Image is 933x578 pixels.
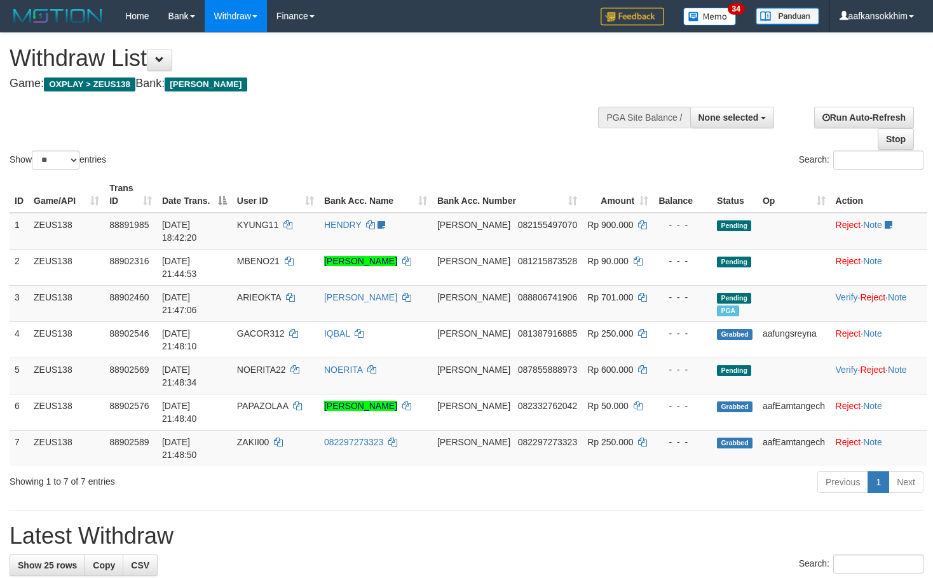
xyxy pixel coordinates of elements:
span: Marked by aafchomsokheang [717,306,739,316]
div: - - - [658,291,707,304]
label: Search: [799,151,923,170]
span: Copy 087855888973 to clipboard [518,365,577,375]
span: [PERSON_NAME] [437,401,510,411]
td: 4 [10,321,29,358]
th: Bank Acc. Number: activate to sort column ascending [432,177,582,213]
a: Run Auto-Refresh [814,107,914,128]
span: ARIEOKTA [237,292,281,302]
span: Rp 50.000 [587,401,629,411]
span: [DATE] 21:48:34 [162,365,197,387]
span: [PERSON_NAME] [437,220,510,230]
td: 2 [10,249,29,285]
td: 1 [10,213,29,250]
td: aafungsreyna [758,321,831,358]
img: Feedback.jpg [601,8,664,25]
td: ZEUS138 [29,213,104,250]
span: Pending [717,257,751,267]
span: Copy 082332762042 to clipboard [518,401,577,411]
span: Pending [717,220,751,231]
th: Date Trans.: activate to sort column descending [157,177,232,213]
td: 6 [10,394,29,430]
span: [PERSON_NAME] [165,77,247,91]
a: Copy [85,554,123,576]
img: MOTION_logo.png [10,6,106,25]
span: None selected [698,112,759,123]
span: 88891985 [109,220,149,230]
th: Game/API: activate to sort column ascending [29,177,104,213]
td: · · [831,285,927,321]
input: Search: [833,151,923,170]
td: ZEUS138 [29,285,104,321]
th: Bank Acc. Name: activate to sort column ascending [319,177,432,213]
a: Note [863,220,882,230]
th: User ID: activate to sort column ascending [232,177,319,213]
span: Copy 081387916885 to clipboard [518,328,577,339]
label: Show entries [10,151,106,170]
span: Rp 250.000 [587,437,633,447]
span: 34 [728,3,745,15]
span: Rp 900.000 [587,220,633,230]
td: ZEUS138 [29,249,104,285]
td: · [831,394,927,430]
span: Rp 250.000 [587,328,633,339]
span: [PERSON_NAME] [437,437,510,447]
span: [DATE] 21:48:50 [162,437,197,460]
td: ZEUS138 [29,394,104,430]
span: Rp 90.000 [587,256,629,266]
div: - - - [658,363,707,376]
th: Balance [653,177,712,213]
span: CSV [131,560,149,570]
th: Status [712,177,758,213]
span: Pending [717,365,751,376]
span: Copy 082297273323 to clipboard [518,437,577,447]
span: 88902316 [109,256,149,266]
span: Copy 082155497070 to clipboard [518,220,577,230]
td: · [831,321,927,358]
span: 88902546 [109,328,149,339]
a: IQBAL [324,328,350,339]
td: ZEUS138 [29,358,104,394]
a: Verify [836,365,858,375]
span: Grabbed [717,329,753,340]
span: Copy 088806741906 to clipboard [518,292,577,302]
span: [DATE] 21:48:10 [162,328,197,351]
span: [PERSON_NAME] [437,292,510,302]
a: Stop [878,128,914,150]
td: · [831,430,927,466]
th: ID [10,177,29,213]
td: 5 [10,358,29,394]
a: 082297273323 [324,437,383,447]
a: Note [863,256,882,266]
a: NOERITA [324,365,362,375]
span: 88902569 [109,365,149,375]
a: Reject [836,328,861,339]
div: - - - [658,218,707,231]
a: Previous [817,471,868,493]
a: 1 [868,471,889,493]
div: Showing 1 to 7 of 7 entries [10,470,379,488]
img: panduan.png [756,8,819,25]
span: OXPLAY > ZEUS138 [44,77,135,91]
div: - - - [658,436,707,448]
span: Copy [93,560,115,570]
a: HENDRY [324,220,362,230]
span: [DATE] 21:44:53 [162,256,197,279]
span: GACOR312 [237,328,285,339]
span: KYUNG11 [237,220,278,230]
div: - - - [658,400,707,412]
a: Reject [860,365,885,375]
a: Note [888,365,907,375]
a: Show 25 rows [10,554,85,576]
a: [PERSON_NAME] [324,401,397,411]
a: Verify [836,292,858,302]
a: Reject [860,292,885,302]
span: [PERSON_NAME] [437,256,510,266]
span: [DATE] 21:48:40 [162,401,197,424]
a: Note [863,437,882,447]
td: · [831,213,927,250]
a: [PERSON_NAME] [324,256,397,266]
th: Trans ID: activate to sort column ascending [104,177,157,213]
div: - - - [658,327,707,340]
a: [PERSON_NAME] [324,292,397,302]
h4: Game: Bank: [10,77,610,90]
